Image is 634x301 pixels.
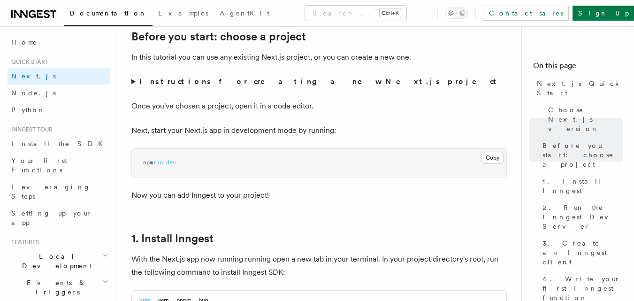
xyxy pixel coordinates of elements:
p: Next, start your Next.js app in development mode by running: [131,124,507,137]
span: Leveraging Steps [11,183,91,200]
span: Your first Functions [11,157,67,174]
span: npm [143,159,153,166]
span: 1. Install Inngest [542,177,623,195]
a: 1. Install Inngest [539,173,623,199]
summary: Instructions for creating a new Next.js project [131,75,507,88]
a: Documentation [64,3,153,26]
strong: Instructions for creating a new Next.js project [139,77,500,86]
a: Contact sales [483,6,569,21]
span: Features [8,239,39,246]
a: Python [8,101,110,118]
a: Node.js [8,85,110,101]
p: Now you can add Inngest to your project! [131,189,507,202]
button: Copy [481,152,504,164]
p: In this tutorial you can use any existing Next.js project, or you can create a new one. [131,51,507,64]
span: Setting up your app [11,209,92,226]
span: Documentation [69,9,147,17]
a: 3. Create an Inngest client [539,235,623,270]
span: Next.js [11,72,56,80]
span: Quick start [8,58,48,66]
a: Leveraging Steps [8,178,110,205]
a: Next.js Quick Start [533,75,623,101]
h4: On this page [533,60,623,75]
a: Before you start: choose a project [131,30,306,43]
span: Local Development [8,252,102,270]
a: AgentKit [214,3,275,25]
a: Choose Next.js version [544,101,623,137]
span: Next.js Quick Start [537,79,623,98]
span: dev [166,159,176,166]
span: Choose Next.js version [548,105,623,133]
span: Inngest tour [8,126,53,133]
p: Once you've chosen a project, open it in a code editor. [131,100,507,113]
a: Home [8,34,110,51]
a: Next.js [8,68,110,85]
a: Your first Functions [8,152,110,178]
a: 1. Install Inngest [131,232,214,245]
span: Node.js [11,89,56,97]
button: Toggle dark mode [445,8,468,19]
span: AgentKit [220,9,269,17]
p: With the Next.js app now running running open a new tab in your terminal. In your project directo... [131,253,507,279]
span: Home [11,38,38,47]
span: Install the SDK [11,140,108,147]
button: Events & Triggers [8,274,110,301]
span: run [153,159,163,166]
a: 2. Run the Inngest Dev Server [539,199,623,235]
kbd: Ctrl+K [380,8,401,18]
a: Setting up your app [8,205,110,231]
button: Search...Ctrl+K [305,6,406,21]
span: Before you start: choose a project [542,141,623,169]
button: Local Development [8,248,110,274]
span: Events & Triggers [8,278,102,297]
span: 3. Create an Inngest client [542,239,623,267]
a: Install the SDK [8,135,110,152]
span: 2. Run the Inngest Dev Server [542,203,623,231]
span: Examples [158,9,208,17]
a: Examples [153,3,214,25]
a: Before you start: choose a project [539,137,623,173]
span: Python [11,106,46,114]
